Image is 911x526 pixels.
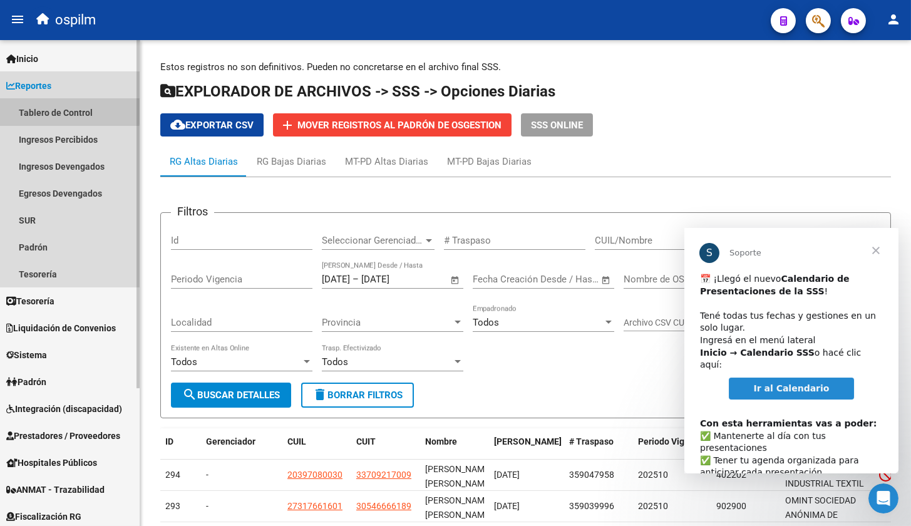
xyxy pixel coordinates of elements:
datatable-header-cell: Periodo Vigencia [633,428,711,470]
span: # Traspaso [569,436,614,446]
span: EXPLORADOR DE ARCHIVOS -> SSS -> Opciones Diarias [160,83,555,100]
span: Todos [171,356,197,368]
span: Integración (discapacidad) [6,402,122,416]
span: Archivo CSV CUIL [624,317,692,327]
span: SSS ONLINE [531,120,583,131]
h3: Filtros [171,203,214,220]
div: MT-PD Bajas Diarias [447,155,532,168]
span: CUIL [287,436,306,446]
span: Prestadores / Proveedores [6,429,120,443]
span: Hospitales Públicos [6,456,97,470]
div: RG Altas Diarias [170,155,238,168]
span: – [353,274,359,285]
span: Fiscalización RG [6,510,81,523]
button: Open calendar [448,273,463,287]
span: Gerenciador [206,436,255,446]
span: Tesorería [6,294,54,308]
div: [DATE] [494,499,559,513]
span: Periodo Vigencia [638,436,706,446]
span: CUIT [356,436,376,446]
mat-icon: delete [312,387,327,402]
span: 30546666189 [356,501,411,511]
span: 202510 [638,470,668,480]
span: Nombre [425,436,457,446]
span: 33709217009 [356,470,411,480]
mat-icon: menu [10,12,25,27]
datatable-header-cell: Nombre [420,428,489,470]
p: Estos registros no son definitivos. Pueden no concretarse en el archivo final SSS. [160,60,891,74]
iframe: Intercom live chat [868,483,898,513]
mat-icon: add [280,118,295,133]
button: Buscar Detalles [171,383,291,408]
span: Borrar Filtros [312,389,403,401]
span: 402202 [716,470,746,480]
span: Provincia [322,317,452,328]
span: Sistema [6,348,47,362]
button: SSS ONLINE [521,113,593,137]
span: Exportar CSV [170,120,254,131]
input: Fecha fin [535,274,595,285]
span: ospilm [55,6,96,34]
span: Todos [473,317,499,328]
span: Liquidación de Convenios [6,321,116,335]
span: Mover registros al PADRÓN de OsGestion [297,120,502,131]
mat-icon: cloud_download [170,117,185,132]
span: 20397080030 [287,470,342,480]
span: 202510 [638,501,668,511]
span: - [206,501,208,511]
span: Reportes [6,79,51,93]
datatable-header-cell: # Traspaso [564,428,633,470]
span: ANMAT - Trazabilidad [6,483,105,497]
input: Fecha inicio [473,274,523,285]
span: Buscar Detalles [182,389,280,401]
span: Padrón [6,375,46,389]
datatable-header-cell: Gerenciador [201,428,282,470]
span: 27317661601 [287,501,342,511]
span: 294 [165,470,180,480]
iframe: Intercom live chat mensaje [684,228,898,473]
datatable-header-cell: CUIT [351,428,420,470]
span: Inicio [6,52,38,66]
input: Fecha fin [361,274,422,285]
span: Todos [322,356,348,368]
span: 902900 [716,501,746,511]
mat-icon: person [886,12,901,27]
span: Seleccionar Gerenciador [322,235,423,246]
span: [PERSON_NAME] [PERSON_NAME] [425,464,492,488]
span: - [206,470,208,480]
button: Borrar Filtros [301,383,414,408]
datatable-header-cell: CUIL [282,428,351,470]
b: Con esta herramientas vas a poder: [16,190,192,200]
span: 359047958 [569,470,614,480]
div: MT-PD Altas Diarias [345,155,428,168]
div: RG Bajas Diarias [257,155,326,168]
datatable-header-cell: Fecha Traspaso [489,428,564,470]
datatable-header-cell: ID [160,428,201,470]
span: ID [165,436,173,446]
div: [DATE] [494,468,559,482]
span: 293 [165,501,180,511]
button: Open calendar [599,273,614,287]
span: 359039996 [569,501,614,511]
span: [PERSON_NAME] [494,436,562,446]
div: ​✅ Mantenerte al día con tus presentaciones ✅ Tener tu agenda organizada para anticipar cada pres... [16,177,198,337]
span: MUTUALIDAD INDUSTRIAL TEXTIL [GEOGRAPHIC_DATA] [785,464,870,503]
mat-icon: search [182,387,197,402]
span: [PERSON_NAME] [PERSON_NAME] [425,495,492,520]
button: Mover registros al PADRÓN de OsGestion [273,113,512,137]
input: Fecha inicio [322,274,350,285]
button: Exportar CSV [160,113,264,137]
